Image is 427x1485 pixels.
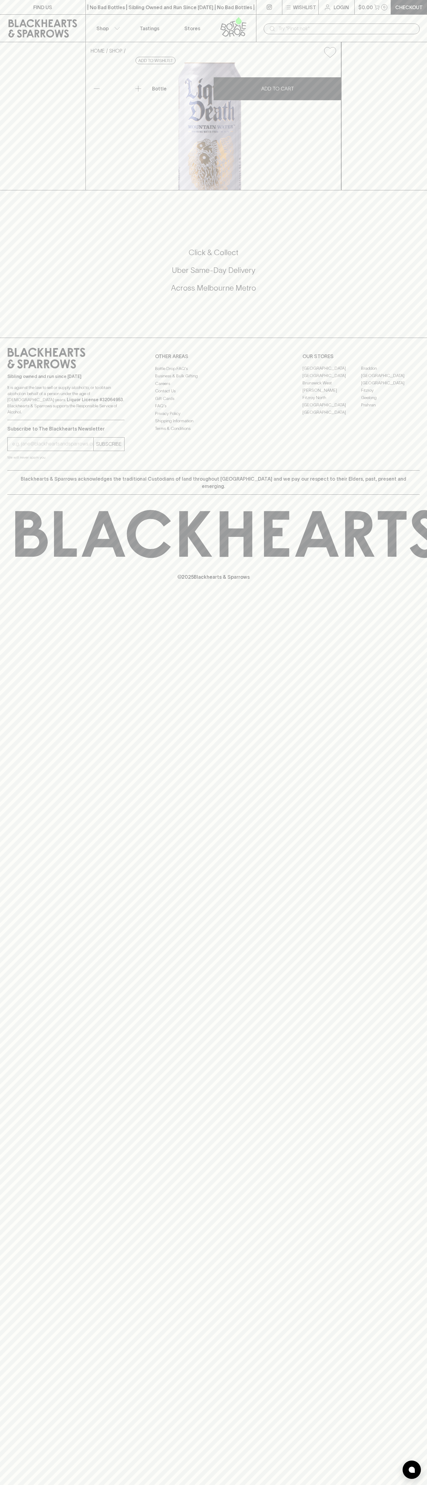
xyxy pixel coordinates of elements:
[361,394,420,402] a: Geelong
[7,384,125,415] p: It is against the law to sell or supply alcohol to, or to obtain alcohol on behalf of a person un...
[128,15,171,42] a: Tastings
[152,85,167,92] p: Bottle
[155,372,272,380] a: Business & Bulk Gifting
[7,248,420,258] h5: Click & Collect
[361,387,420,394] a: Fitzroy
[278,24,415,34] input: Try "Pinot noir"
[33,4,52,11] p: FIND US
[395,4,423,11] p: Checkout
[302,365,361,372] a: [GEOGRAPHIC_DATA]
[7,454,125,460] p: We will never spam you
[7,223,420,325] div: Call to action block
[302,372,361,380] a: [GEOGRAPHIC_DATA]
[86,15,128,42] button: Shop
[322,45,338,60] button: Add to wishlist
[155,425,272,432] a: Terms & Conditions
[91,48,105,53] a: HOME
[7,373,125,380] p: Sibling owned and run since [DATE]
[12,475,415,490] p: Blackhearts & Sparrows acknowledges the traditional Custodians of land throughout [GEOGRAPHIC_DAT...
[155,365,272,372] a: Bottle Drop FAQ's
[7,265,420,275] h5: Uber Same-Day Delivery
[155,410,272,417] a: Privacy Policy
[302,380,361,387] a: Brunswick West
[94,438,124,451] button: SUBSCRIBE
[155,387,272,395] a: Contact Us
[86,63,341,190] img: 36459.png
[361,372,420,380] a: [GEOGRAPHIC_DATA]
[171,15,214,42] a: Stores
[214,77,341,100] button: ADD TO CART
[155,353,272,360] p: OTHER AREAS
[261,85,294,92] p: ADD TO CART
[155,417,272,425] a: Shipping Information
[383,5,385,9] p: 0
[155,395,272,402] a: Gift Cards
[302,353,420,360] p: OUR STORES
[302,394,361,402] a: Fitzroy North
[109,48,122,53] a: SHOP
[155,380,272,387] a: Careers
[361,380,420,387] a: [GEOGRAPHIC_DATA]
[361,402,420,409] a: Prahran
[150,82,213,95] div: Bottle
[12,439,93,449] input: e.g. jane@blackheartsandsparrows.com.au
[302,387,361,394] a: [PERSON_NAME]
[7,425,125,432] p: Subscribe to The Blackhearts Newsletter
[409,1467,415,1473] img: bubble-icon
[361,365,420,372] a: Braddon
[293,4,316,11] p: Wishlist
[67,397,123,402] strong: Liquor License #32064953
[184,25,200,32] p: Stores
[302,409,361,416] a: [GEOGRAPHIC_DATA]
[334,4,349,11] p: Login
[136,57,176,64] button: Add to wishlist
[358,4,373,11] p: $0.00
[302,402,361,409] a: [GEOGRAPHIC_DATA]
[96,440,122,448] p: SUBSCRIBE
[140,25,159,32] p: Tastings
[7,283,420,293] h5: Across Melbourne Metro
[155,402,272,410] a: FAQ's
[96,25,109,32] p: Shop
